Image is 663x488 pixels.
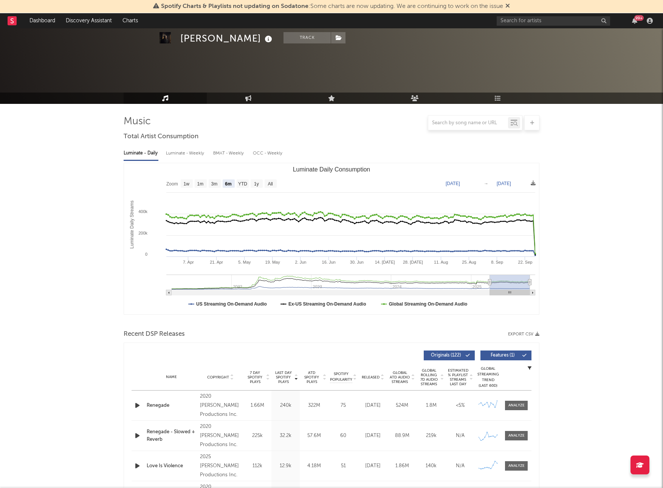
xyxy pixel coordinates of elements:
div: 112k [245,462,270,470]
text: 2. Jun [295,260,306,264]
text: US Streaming On-Demand Audio [196,301,267,307]
text: [DATE] [446,181,460,186]
div: 4.18M [302,462,326,470]
span: Total Artist Consumption [124,132,198,141]
div: 2020 [PERSON_NAME] Productions Inc. [200,392,241,419]
text: 1m [197,181,204,187]
div: 57.6M [302,432,326,440]
text: 11. Aug [434,260,448,264]
span: Features ( 1 ) [485,353,520,358]
text: → [484,181,488,186]
button: Originals(122) [424,351,475,360]
div: 240k [273,402,298,409]
text: Zoom [166,181,178,187]
span: Spotify Popularity [330,371,352,383]
text: 3m [211,181,218,187]
div: <5% [448,402,473,409]
div: N/A [448,462,473,470]
text: 6m [225,181,231,187]
text: Luminate Daily Streams [129,201,135,249]
div: 225k [245,432,270,440]
div: 75 [330,402,356,409]
div: 524M [389,402,415,409]
text: 400k [138,209,147,214]
text: Luminate Daily Consumption [293,166,370,173]
div: 1.66M [245,402,270,409]
div: 32.2k [273,432,298,440]
span: Originals ( 122 ) [429,353,463,358]
text: 5. May [238,260,251,264]
text: All [268,181,273,187]
span: : Some charts are now updating. We are continuing to work on the issue [161,3,503,9]
span: Recent DSP Releases [124,330,185,339]
div: 140k [418,462,444,470]
text: 0 [145,252,147,256]
a: Love Is Violence [147,462,196,470]
input: Search by song name or URL [428,120,508,126]
div: 322M [302,402,326,409]
div: 99 + [634,15,644,21]
text: Global Streaming On-Demand Audio [389,301,468,307]
div: Name [147,374,196,380]
span: Last Day Spotify Plays [273,371,293,384]
span: Global ATD Audio Streams [389,371,410,384]
div: 1.8M [418,402,444,409]
div: 88.9M [389,432,415,440]
div: N/A [448,432,473,440]
div: [DATE] [360,432,386,440]
svg: Luminate Daily Consumption [124,163,539,314]
div: 2020 [PERSON_NAME] Productions Inc. [200,422,241,449]
text: 200k [138,231,147,235]
div: OCC - Weekly [253,147,283,160]
text: 19. May [265,260,280,264]
a: Discovery Assistant [60,13,117,28]
text: [DATE] [497,181,511,186]
div: 60 [330,432,356,440]
button: Features(1) [480,351,531,360]
span: Copyright [207,375,229,380]
span: Released [362,375,380,380]
a: Renegade [147,402,196,409]
input: Search for artists [497,16,610,26]
span: ATD Spotify Plays [302,371,322,384]
div: Luminate - Weekly [166,147,206,160]
text: 8. Sep [491,260,503,264]
text: 22. Sep [518,260,533,264]
text: YTD [238,181,247,187]
span: 7 Day Spotify Plays [245,371,265,384]
text: 25. Aug [462,260,476,264]
div: 51 [330,462,356,470]
div: [PERSON_NAME] [180,32,274,45]
div: [DATE] [360,402,386,409]
text: 14. [DATE] [375,260,395,264]
button: Export CSV [508,332,539,337]
text: 7. Apr [183,260,194,264]
span: Dismiss [505,3,510,9]
button: 99+ [632,18,637,24]
div: Global Streaming Trend (Last 60D) [477,366,499,389]
span: Global Rolling 7D Audio Streams [418,368,439,386]
text: 21. Apr [210,260,223,264]
text: 1y [254,181,259,187]
div: 1.86M [389,462,415,470]
span: Spotify Charts & Playlists not updating on Sodatone [161,3,308,9]
text: 1w [184,181,190,187]
text: 28. [DATE] [403,260,423,264]
text: 16. Jun [322,260,336,264]
div: 2025 [PERSON_NAME] Productions Inc. [200,452,241,480]
text: 30. Jun [350,260,364,264]
div: 12.9k [273,462,298,470]
a: Charts [117,13,143,28]
span: Estimated % Playlist Streams Last Day [448,368,468,386]
text: Ex-US Streaming On-Demand Audio [288,301,366,307]
div: BMAT - Weekly [213,147,245,160]
a: Dashboard [24,13,60,28]
div: Luminate - Daily [124,147,158,160]
a: Renegade - Slowed + Reverb [147,428,196,443]
div: 219k [418,432,444,440]
div: [DATE] [360,462,386,470]
button: Track [283,32,331,43]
